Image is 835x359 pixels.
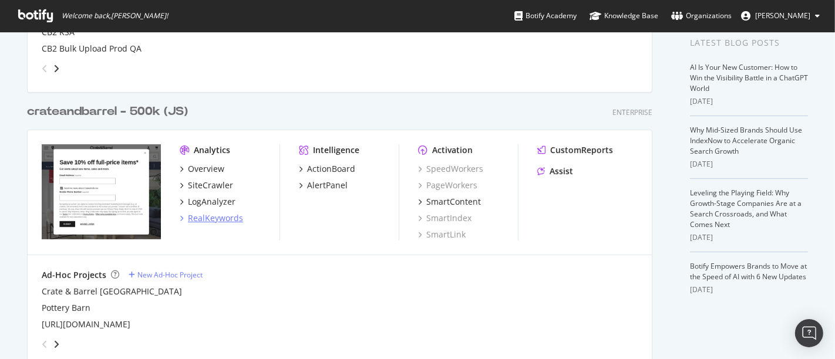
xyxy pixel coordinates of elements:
[690,125,802,156] a: Why Mid-Sized Brands Should Use IndexNow to Accelerate Organic Search Growth
[537,144,613,156] a: CustomReports
[690,232,808,243] div: [DATE]
[755,11,810,21] span: Heather Cordonnier
[612,107,652,117] div: Enterprise
[418,163,483,175] a: SpeedWorkers
[42,302,90,314] a: Pottery Barn
[137,270,203,280] div: New Ad-Hoc Project
[37,335,52,354] div: angle-left
[37,59,52,78] div: angle-left
[52,338,60,350] div: angle-right
[690,285,808,295] div: [DATE]
[194,144,230,156] div: Analytics
[690,159,808,170] div: [DATE]
[671,10,732,22] div: Organizations
[180,163,224,175] a: Overview
[27,103,188,120] div: crateandbarrel - 500k (JS)
[52,63,60,74] div: angle-right
[299,163,355,175] a: ActionBoard
[690,261,807,282] a: Botify Empowers Brands to Move at the Speed of AI with 6 New Updates
[550,144,613,156] div: CustomReports
[42,286,182,297] a: Crate & Barrel [GEOGRAPHIC_DATA]
[307,179,348,191] div: AlertPanel
[418,212,472,224] a: SmartIndex
[426,196,481,208] div: SmartContent
[590,10,658,22] div: Knowledge Base
[690,62,808,93] a: AI Is Your New Customer: How to Win the Visibility Battle in a ChatGPT World
[188,179,233,191] div: SiteCrawler
[537,165,573,177] a: Assist
[418,179,477,191] a: PageWorkers
[180,196,235,208] a: LogAnalyzer
[418,229,466,241] a: SmartLink
[188,163,224,175] div: Overview
[188,212,243,224] div: RealKeywords
[690,96,808,107] div: [DATE]
[418,196,481,208] a: SmartContent
[188,196,235,208] div: LogAnalyzer
[42,43,142,55] a: CB2 Bulk Upload Prod QA
[42,269,106,281] div: Ad-Hoc Projects
[299,179,348,191] a: AlertPanel
[550,165,573,177] div: Assist
[129,270,203,280] a: New Ad-Hoc Project
[732,6,829,25] button: [PERSON_NAME]
[432,144,473,156] div: Activation
[690,36,808,49] div: Latest Blog Posts
[307,163,355,175] div: ActionBoard
[62,11,168,21] span: Welcome back, [PERSON_NAME] !
[27,103,193,120] a: crateandbarrel - 500k (JS)
[42,319,130,330] a: [URL][DOMAIN_NAME]
[42,144,161,239] img: crateandbarrel.com
[180,179,233,191] a: SiteCrawler
[690,188,802,229] a: Leveling the Playing Field: Why Growth-Stage Companies Are at a Search Crossroads, and What Comes...
[795,319,823,347] div: Open Intercom Messenger
[180,212,243,224] a: RealKeywords
[313,144,359,156] div: Intelligence
[514,10,577,22] div: Botify Academy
